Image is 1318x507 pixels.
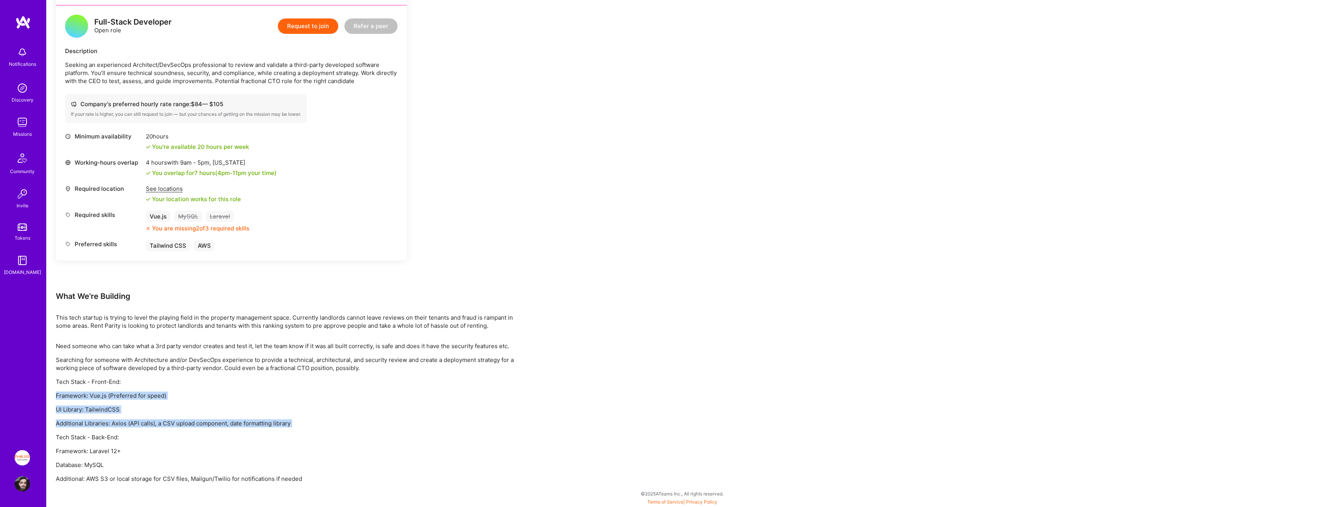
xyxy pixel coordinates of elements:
i: icon Cash [71,101,77,107]
i: icon Check [146,171,150,175]
p: Tech Stack - Back-End: [56,433,518,441]
img: discovery [15,80,30,96]
p: UI Library: TailwindCSS [56,405,518,414]
i: icon Location [65,186,71,192]
div: See locations [146,185,241,193]
button: Refer a peer [344,18,398,34]
div: Discovery [12,96,33,104]
a: Terms of Service [647,499,683,505]
div: Open role [94,18,172,34]
div: Tailwind CSS [146,240,190,251]
div: If your rate is higher, you can still request to join — but your chances of getting on the missio... [71,111,301,117]
img: teamwork [15,115,30,130]
img: Community [13,149,32,167]
p: This tech startup is trying to level the playing field in the property management space. Currentl... [56,314,518,330]
a: Privacy Policy [686,499,717,505]
a: User Avatar [13,476,32,492]
div: Tokens [15,234,30,242]
img: bell [15,45,30,60]
img: Insight Partners: Data & AI - Sourcing [15,450,30,465]
div: Required location [65,185,142,193]
div: You're available 20 hours per week [146,143,249,151]
p: Database: MySQL [56,461,518,469]
span: | [647,499,717,505]
div: Vue.js [146,211,170,222]
img: User Avatar [15,476,30,492]
i: icon World [65,160,71,165]
div: Invite [17,202,28,210]
i: icon Tag [65,212,71,218]
div: Minimum availability [65,132,142,140]
div: 20 hours [146,132,249,140]
div: © 2025 ATeams Inc., All rights reserved. [46,484,1318,503]
img: guide book [15,253,30,268]
div: Required skills [65,211,142,219]
div: Community [10,167,35,175]
div: You overlap for 7 hours ( your time) [152,169,277,177]
div: AWS [194,240,215,251]
div: Preferred skills [65,240,142,248]
a: Insight Partners: Data & AI - Sourcing [13,450,32,465]
i: icon Check [146,145,150,149]
div: Description [65,47,398,55]
div: 4 hours with [US_STATE] [146,158,277,167]
p: Searching for someone with Architecture and/or DevSecOps experience to provide a technical, archi... [56,356,518,372]
div: Your location works for this role [146,195,241,203]
p: Additional Libraries: Axios (API calls), a CSV upload component, date formatting library [56,419,518,427]
div: What We're Building [56,291,518,301]
div: Missions [13,130,32,138]
button: Request to join [278,18,338,34]
div: Laravel [206,211,234,222]
div: MySQL [174,211,202,222]
img: Invite [15,186,30,202]
p: Framework: Laravel 12+ [56,447,518,455]
span: 9am - 5pm , [179,159,212,166]
span: 4pm - 11pm [217,169,246,177]
img: logo [15,15,31,29]
div: Full-Stack Developer [94,18,172,26]
div: Working-hours overlap [65,158,142,167]
i: icon CloseOrange [146,226,150,231]
i: icon Check [146,197,150,202]
p: Need someone who can take what a 3rd party vendor creates and test it, let the team know if it wa... [56,342,518,350]
div: Company's preferred hourly rate range: $ 84 — $ 105 [71,100,301,108]
p: Tech Stack - Front-End: [56,378,518,386]
i: icon Tag [65,241,71,247]
div: [DOMAIN_NAME] [4,268,41,276]
p: Additional: AWS S3 or local storage for CSV files, Mailgun/Twilio for notifications if needed [56,475,518,483]
i: icon Clock [65,133,71,139]
div: You are missing 2 of 3 required skills [152,224,249,232]
img: tokens [18,223,27,231]
div: Notifications [9,60,36,68]
p: Seeking an experienced Architect/DevSecOps professional to review and validate a third-party deve... [65,61,398,85]
p: Framework: Vue.js (Preferred for speed) [56,392,518,400]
